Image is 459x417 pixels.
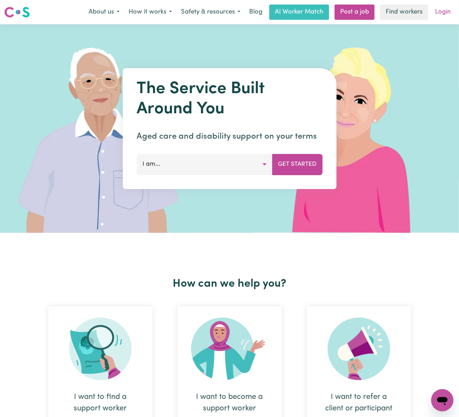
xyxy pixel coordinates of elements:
img: Refer [328,318,390,380]
div: I want to refer a client or participant [323,391,394,414]
img: Careseekers logo [4,6,30,18]
img: Become Worker [191,318,268,380]
a: AI Worker Match [269,5,329,20]
a: Post a job [335,5,375,20]
img: Search [69,318,132,380]
button: How it works [124,5,177,19]
div: I want to find a support worker [65,391,136,414]
p: Aged care and disability support on your terms [137,130,322,143]
iframe: Button to launch messaging window [431,389,453,411]
a: Blog [245,5,267,20]
button: Safety & resources [177,5,245,19]
a: Careseekers logo [4,4,30,20]
a: Find workers [380,5,428,20]
button: I am... [137,154,272,175]
h2: How can we help you? [36,277,424,291]
h1: The Service Built Around You [137,79,322,119]
div: I want to become a support worker [194,391,265,414]
button: About us [84,5,124,19]
button: Get Started [272,154,322,175]
a: Login [431,5,455,20]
